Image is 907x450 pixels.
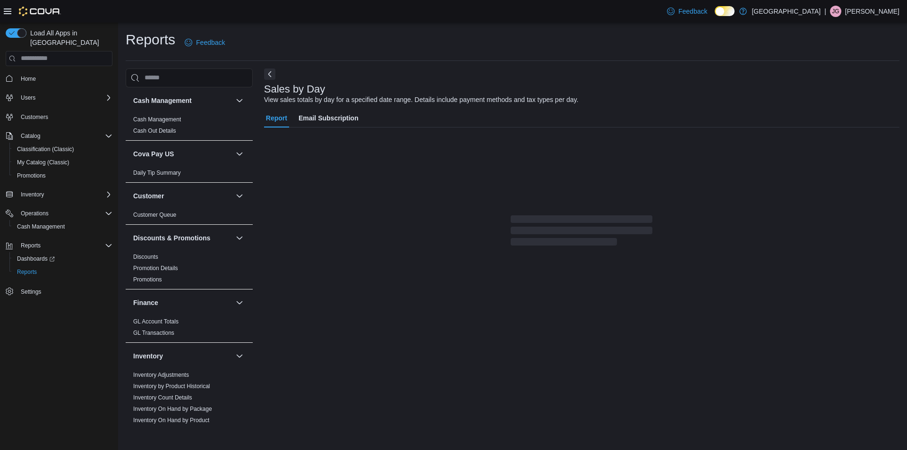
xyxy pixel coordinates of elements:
[824,6,826,17] p: |
[17,223,65,230] span: Cash Management
[13,144,112,155] span: Classification (Classic)
[13,157,112,168] span: My Catalog (Classic)
[13,253,59,264] a: Dashboards
[133,116,181,123] a: Cash Management
[133,318,179,325] a: GL Account Totals
[234,190,245,202] button: Customer
[299,109,359,127] span: Email Subscription
[9,265,116,279] button: Reports
[2,91,116,104] button: Users
[133,233,210,243] h3: Discounts & Promotions
[17,268,37,276] span: Reports
[234,297,245,308] button: Finance
[21,113,48,121] span: Customers
[133,169,181,177] span: Daily Tip Summary
[21,210,49,217] span: Operations
[17,92,112,103] span: Users
[9,156,116,169] button: My Catalog (Classic)
[17,130,44,142] button: Catalog
[21,75,36,83] span: Home
[17,92,39,103] button: Users
[845,6,899,17] p: [PERSON_NAME]
[21,132,40,140] span: Catalog
[133,383,210,390] a: Inventory by Product Historical
[133,191,232,201] button: Customer
[266,109,287,127] span: Report
[133,264,178,272] span: Promotion Details
[830,6,841,17] div: Jesus Gonzalez
[133,330,174,336] a: GL Transactions
[13,266,112,278] span: Reports
[17,286,45,297] a: Settings
[264,68,275,80] button: Next
[133,417,209,424] a: Inventory On Hand by Product
[17,73,40,85] a: Home
[17,111,112,123] span: Customers
[133,253,158,261] span: Discounts
[715,6,735,16] input: Dark Mode
[264,95,579,105] div: View sales totals by day for a specified date range. Details include payment methods and tax type...
[126,251,253,289] div: Discounts & Promotions
[133,372,189,378] a: Inventory Adjustments
[126,30,175,49] h1: Reports
[511,217,652,247] span: Loading
[133,329,174,337] span: GL Transactions
[126,209,253,224] div: Customer
[21,94,35,102] span: Users
[133,298,158,307] h3: Finance
[133,276,162,283] a: Promotions
[133,394,192,401] a: Inventory Count Details
[133,211,176,219] span: Customer Queue
[9,220,116,233] button: Cash Management
[17,189,48,200] button: Inventory
[13,144,78,155] a: Classification (Classic)
[2,129,116,143] button: Catalog
[13,170,50,181] a: Promotions
[133,96,192,105] h3: Cash Management
[19,7,61,16] img: Cova
[21,288,41,296] span: Settings
[2,110,116,124] button: Customers
[663,2,711,21] a: Feedback
[17,145,74,153] span: Classification (Classic)
[752,6,821,17] p: [GEOGRAPHIC_DATA]
[126,316,253,342] div: Finance
[21,242,41,249] span: Reports
[13,221,112,232] span: Cash Management
[133,351,232,361] button: Inventory
[234,95,245,106] button: Cash Management
[13,221,68,232] a: Cash Management
[234,232,245,244] button: Discounts & Promotions
[2,188,116,201] button: Inventory
[26,28,112,47] span: Load All Apps in [GEOGRAPHIC_DATA]
[133,212,176,218] a: Customer Queue
[13,157,73,168] a: My Catalog (Classic)
[133,298,232,307] button: Finance
[13,266,41,278] a: Reports
[678,7,707,16] span: Feedback
[133,276,162,283] span: Promotions
[234,148,245,160] button: Cova Pay US
[17,159,69,166] span: My Catalog (Classic)
[17,111,52,123] a: Customers
[2,239,116,252] button: Reports
[6,68,112,323] nav: Complex example
[2,207,116,220] button: Operations
[264,84,325,95] h3: Sales by Day
[13,170,112,181] span: Promotions
[133,191,164,201] h3: Customer
[133,318,179,325] span: GL Account Totals
[17,208,112,219] span: Operations
[17,285,112,297] span: Settings
[133,371,189,379] span: Inventory Adjustments
[17,240,112,251] span: Reports
[17,189,112,200] span: Inventory
[17,130,112,142] span: Catalog
[234,350,245,362] button: Inventory
[133,351,163,361] h3: Inventory
[2,284,116,298] button: Settings
[133,405,212,413] span: Inventory On Hand by Package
